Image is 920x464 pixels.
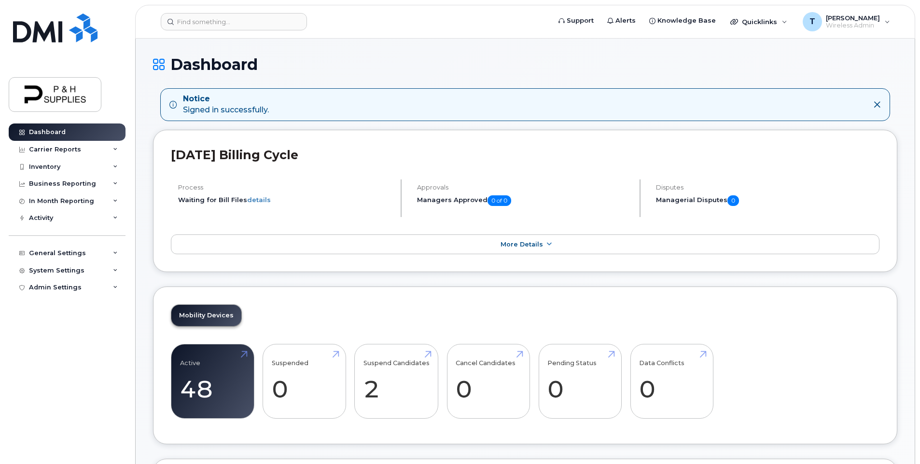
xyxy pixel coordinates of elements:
a: Suspended 0 [272,350,337,413]
span: 0 [727,195,739,206]
a: Cancel Candidates 0 [456,350,521,413]
h1: Dashboard [153,56,897,73]
a: Data Conflicts 0 [639,350,704,413]
li: Waiting for Bill Files [178,195,392,205]
h5: Managers Approved [417,195,631,206]
a: Suspend Candidates 2 [363,350,430,413]
h4: Approvals [417,184,631,191]
a: Pending Status 0 [547,350,613,413]
span: More Details [501,241,543,248]
div: Signed in successfully. [183,94,269,116]
a: Mobility Devices [171,305,241,326]
h4: Process [178,184,392,191]
h5: Managerial Disputes [656,195,879,206]
span: 0 of 0 [488,195,511,206]
strong: Notice [183,94,269,105]
h2: [DATE] Billing Cycle [171,148,879,162]
h4: Disputes [656,184,879,191]
a: details [247,196,271,204]
a: Active 48 [180,350,245,413]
